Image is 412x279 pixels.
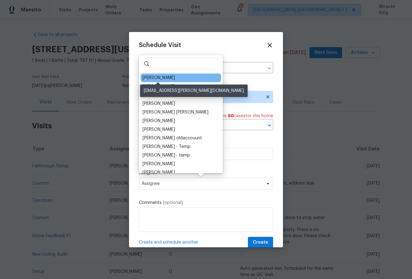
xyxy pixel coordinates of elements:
span: Assignee [142,181,262,186]
div: [PERSON_NAME] [143,101,175,107]
div: [PERSON_NAME] [143,126,175,133]
div: [PERSON_NAME] oldaccouunt [143,135,202,141]
label: Comments [139,200,273,206]
span: (optional) [163,201,183,205]
button: Open [265,121,274,130]
span: Create [253,239,268,246]
span: 50 [228,114,234,118]
div: [PERSON_NAME] - temp [143,152,190,158]
span: Create and schedule another [139,239,198,245]
div: [PERSON_NAME] [143,161,175,167]
div: [PERSON_NAME] [143,75,175,81]
span: Close [266,42,273,49]
div: [EMAIL_ADDRESS][PERSON_NAME][DOMAIN_NAME] [140,85,248,97]
div: [PERSON_NAME] [143,169,175,176]
span: There are case s for this home [208,113,273,119]
div: [PERSON_NAME] [143,118,175,124]
div: [PERSON_NAME] [PERSON_NAME] [143,109,208,115]
div: [PERSON_NAME] [143,83,175,90]
button: Create [248,237,273,248]
span: Schedule Visit [139,42,181,48]
div: [PERSON_NAME] - Temp [143,144,191,150]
